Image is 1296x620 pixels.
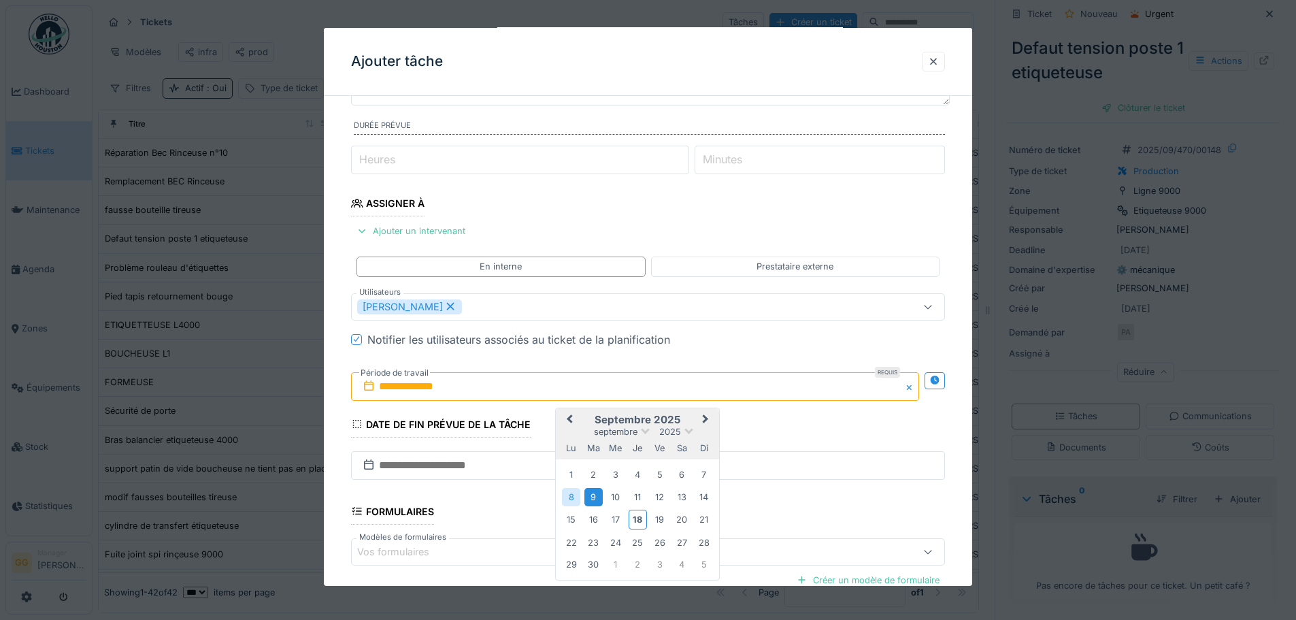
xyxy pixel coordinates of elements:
h3: Ajouter tâche [351,53,443,70]
div: Choose dimanche 28 septembre 2025 [695,534,713,552]
div: vendredi [650,439,669,457]
div: Choose mercredi 3 septembre 2025 [606,466,625,484]
div: Choose dimanche 5 octobre 2025 [695,555,713,574]
button: Next Month [696,410,718,431]
div: dimanche [695,439,713,457]
div: Choose samedi 13 septembre 2025 [673,488,691,506]
label: Heures [356,151,398,167]
div: Choose mardi 9 septembre 2025 [584,488,603,506]
div: Choose dimanche 14 septembre 2025 [695,488,713,506]
div: Choose lundi 22 septembre 2025 [562,534,580,552]
label: Période de travail [359,365,430,380]
div: Requis [875,367,900,378]
div: Choose vendredi 26 septembre 2025 [650,534,669,552]
button: Previous Month [557,410,579,431]
div: Choose dimanche 7 septembre 2025 [695,466,713,484]
div: Choose mercredi 24 septembre 2025 [606,534,625,552]
div: Choose jeudi 2 octobre 2025 [629,555,647,574]
div: Choose lundi 8 septembre 2025 [562,488,580,506]
div: Choose samedi 27 septembre 2025 [673,534,691,552]
label: Modèles de formulaires [356,532,449,543]
div: Notifier les utilisateurs associés au ticket de la planification [367,331,670,348]
div: Choose lundi 1 septembre 2025 [562,466,580,484]
div: Ajouter un intervenant [351,222,471,240]
div: Choose jeudi 18 septembre 2025 [629,510,647,529]
div: samedi [673,439,691,457]
div: Assigner à [351,193,425,216]
div: Month septembre, 2025 [561,464,715,576]
div: Prestataire externe [757,260,833,273]
span: septembre [594,427,637,437]
div: Créer un modèle de formulaire [791,571,945,589]
div: Choose mercredi 17 septembre 2025 [606,510,625,529]
div: Choose dimanche 21 septembre 2025 [695,510,713,529]
label: Minutes [700,151,745,167]
div: mercredi [606,439,625,457]
div: Choose vendredi 19 septembre 2025 [650,510,669,529]
div: Choose vendredi 12 septembre 2025 [650,488,669,506]
div: Choose jeudi 25 septembre 2025 [629,534,647,552]
div: Choose mardi 2 septembre 2025 [584,466,603,484]
div: Choose jeudi 11 septembre 2025 [629,488,647,506]
div: Choose samedi 20 septembre 2025 [673,510,691,529]
label: Durée prévue [354,120,945,135]
div: Choose mardi 23 septembre 2025 [584,534,603,552]
div: Choose vendredi 3 octobre 2025 [650,555,669,574]
div: Choose mercredi 10 septembre 2025 [606,488,625,506]
div: Date de fin prévue de la tâche [351,414,531,438]
div: Choose mardi 16 septembre 2025 [584,510,603,529]
h2: septembre 2025 [556,414,719,426]
div: jeudi [629,439,647,457]
div: Choose mercredi 1 octobre 2025 [606,555,625,574]
span: 2025 [659,427,681,437]
div: Choose vendredi 5 septembre 2025 [650,466,669,484]
label: Utilisateurs [356,287,403,298]
div: Choose samedi 4 octobre 2025 [673,555,691,574]
div: Formulaires [351,502,434,525]
div: [PERSON_NAME] [357,299,462,314]
div: lundi [562,439,580,457]
div: Choose mardi 30 septembre 2025 [584,555,603,574]
div: Choose jeudi 4 septembre 2025 [629,466,647,484]
div: Choose lundi 29 septembre 2025 [562,555,580,574]
div: Vos formulaires [357,544,448,559]
button: Close [904,372,919,401]
div: En interne [480,260,522,273]
div: Choose lundi 15 septembre 2025 [562,510,580,529]
div: Choose samedi 6 septembre 2025 [673,466,691,484]
div: mardi [584,439,603,457]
